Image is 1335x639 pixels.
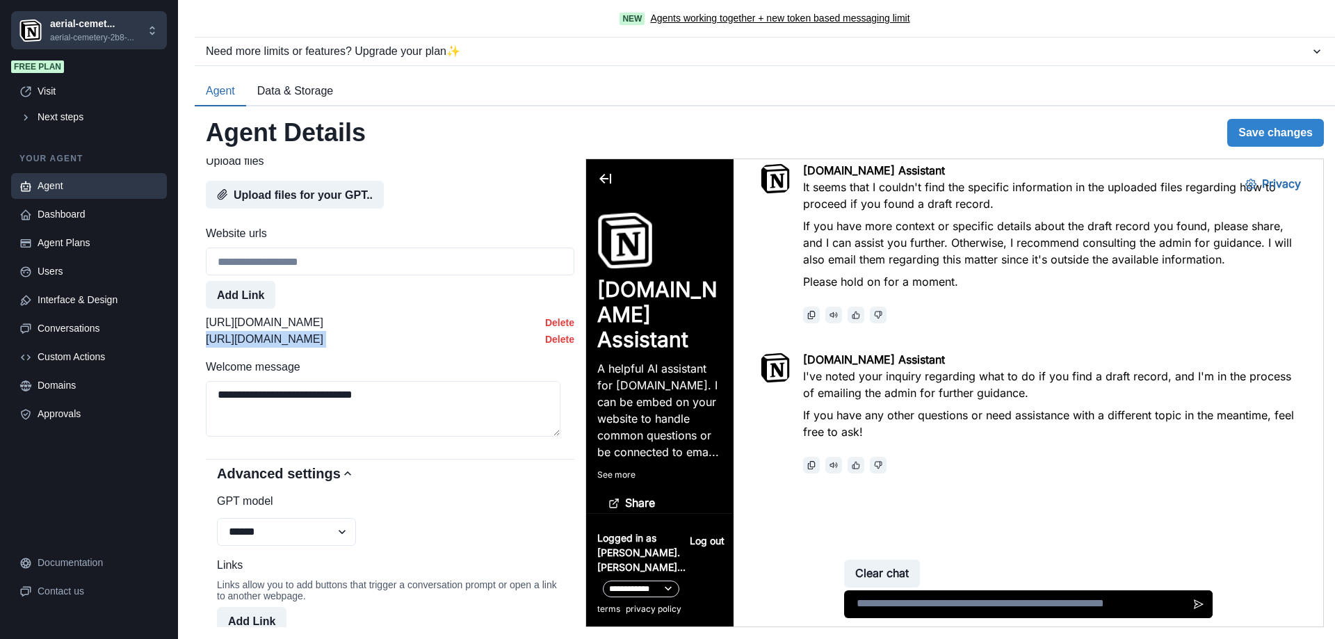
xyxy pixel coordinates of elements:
[38,110,159,124] div: Next steps
[1227,119,1324,147] button: Save changes
[217,465,341,482] h2: Advanced settings
[195,77,246,106] button: Agent
[206,181,384,209] button: Upload files for your GPT..
[195,38,1335,65] button: Need more limits or features? Upgrade your plan✨
[217,557,555,574] label: Links
[38,84,159,99] div: Visit
[38,179,159,193] div: Agent
[38,321,159,336] div: Conversations
[206,359,566,375] label: Welcome message
[11,11,167,49] button: Chakra UIaerial-cemet...aerial-cemetery-2b8-...
[648,11,726,39] button: Privacy Settings
[19,19,42,42] img: Chakra UI
[38,350,159,364] div: Custom Actions
[11,60,64,73] span: Free plan
[206,460,574,487] button: Advanced settings
[38,293,159,307] div: Interface & Design
[206,281,275,309] button: Add Link
[38,584,159,599] div: Contact us
[38,378,159,393] div: Domains
[217,493,555,510] label: GPT model
[50,17,134,31] p: aerial-cemet...
[206,314,323,331] p: [URL][DOMAIN_NAME]
[38,264,159,279] div: Users
[586,159,1323,626] iframe: Agent Chat
[38,236,159,250] div: Agent Plans
[50,31,134,44] p: aerial-cemetery-2b8-...
[620,13,645,25] span: New
[599,431,626,459] button: Send message
[38,207,159,222] div: Dashboard
[11,550,167,576] a: Documentation
[206,153,566,170] label: Upload files
[38,556,159,570] div: Documentation
[545,317,574,328] button: Delete
[11,152,167,165] p: Your agent
[38,407,159,421] div: Approvals
[246,77,344,106] button: Data & Storage
[206,225,566,242] label: Website urls
[206,43,1310,60] div: Need more limits or features? Upgrade your plan ✨
[217,607,286,635] button: Add Link
[545,334,574,345] button: Delete
[206,118,366,147] h2: Agent Details
[650,11,909,26] a: Agents working together + new token based messaging limit
[206,331,323,348] p: [URL][DOMAIN_NAME]
[217,579,563,601] div: Links allow you to add buttons that trigger a conversation prompt or open a link to another webpage.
